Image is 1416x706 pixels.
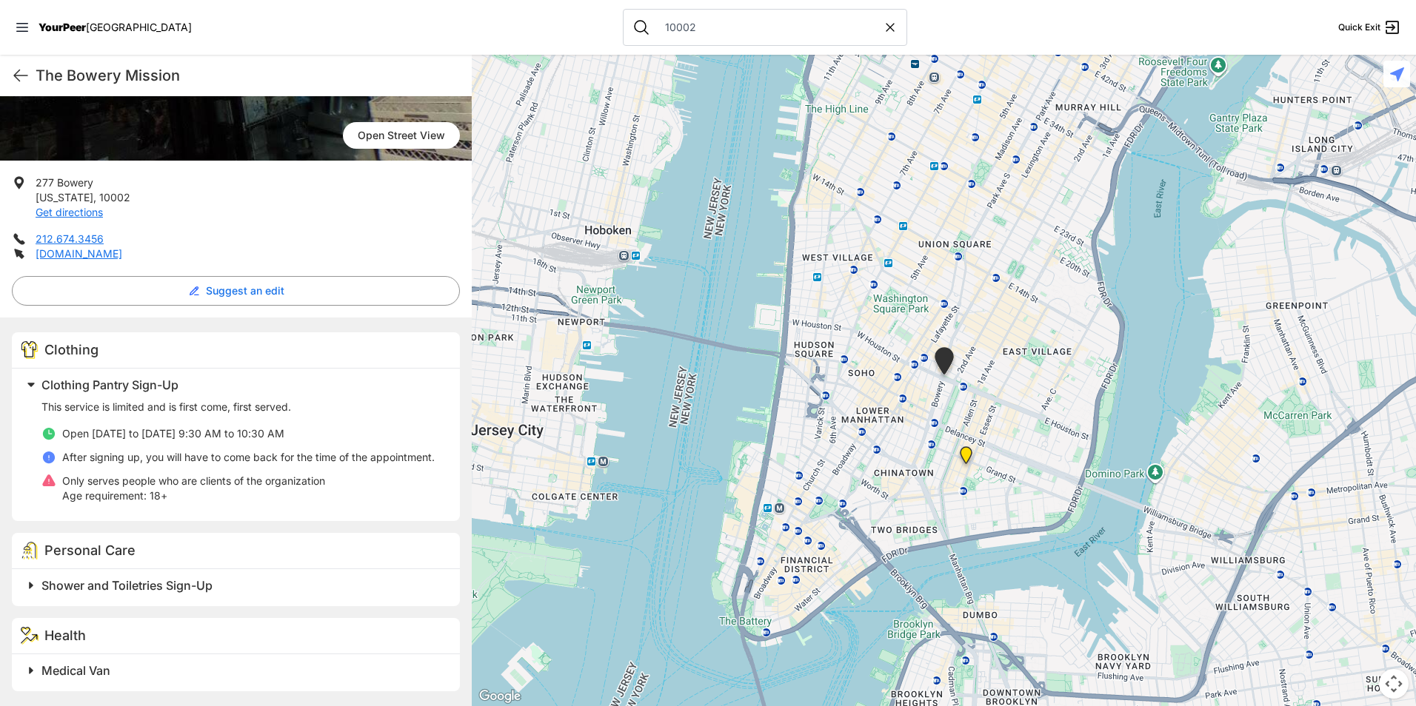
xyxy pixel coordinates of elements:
input: Search [656,20,883,35]
a: [DOMAIN_NAME] [36,247,122,260]
span: [GEOGRAPHIC_DATA] [86,21,192,33]
span: Only serves people who are clients of the organization [62,474,325,487]
button: Suggest an edit [12,276,460,306]
span: Open [DATE] to [DATE] 9:30 AM to 10:30 AM [62,427,284,440]
p: This service is limited and is first come, first served. [41,400,442,414]
span: Age requirement: [62,489,147,502]
img: Google [475,687,524,706]
a: 212.674.3456 [36,232,104,245]
a: YourPeer[GEOGRAPHIC_DATA] [39,23,192,32]
span: Medical Van [41,663,110,678]
div: Bowery Campus [926,341,963,386]
span: , [93,191,96,204]
span: Shower and Toiletries Sign-Up [41,578,213,593]
span: Suggest an edit [206,283,284,298]
div: Lower East Side Youth Drop-in Center. Yellow doors with grey buzzer on the right [951,440,981,476]
span: [US_STATE] [36,191,93,204]
span: Clothing [44,342,98,357]
p: After signing up, you will have to come back for the time of the appointment. [62,450,435,465]
span: Quick Exit [1338,21,1380,33]
p: 18+ [62,488,325,503]
a: Quick Exit [1338,19,1401,36]
span: Personal Care [44,542,136,558]
button: Map camera controls [1379,669,1409,699]
span: Clothing Pantry Sign-Up [41,377,178,392]
span: Health [44,628,86,643]
a: Open Street View [343,122,460,149]
span: 10002 [99,191,130,204]
a: Get directions [36,206,103,218]
a: Open this area in Google Maps (opens a new window) [475,687,524,706]
span: YourPeer [39,21,86,33]
span: 277 Bowery [36,176,93,189]
h1: The Bowery Mission [36,65,460,86]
